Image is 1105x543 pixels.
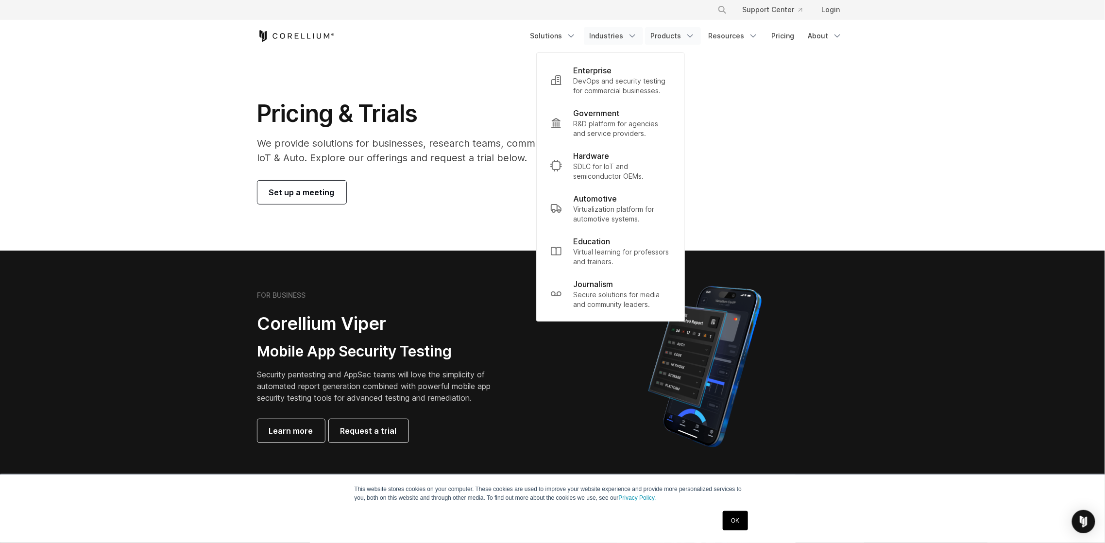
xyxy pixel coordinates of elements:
[329,419,408,442] a: Request a trial
[574,65,612,76] p: Enterprise
[584,27,643,45] a: Industries
[706,1,848,18] div: Navigation Menu
[645,27,701,45] a: Products
[257,342,506,361] h3: Mobile App Security Testing
[257,181,346,204] a: Set up a meeting
[714,1,731,18] button: Search
[802,27,848,45] a: About
[574,150,610,162] p: Hardware
[543,230,679,272] a: Education Virtual learning for professors and trainers.
[543,272,679,315] a: Journalism Secure solutions for media and community leaders.
[257,419,325,442] a: Learn more
[257,99,645,128] h1: Pricing & Trials
[574,193,617,204] p: Automotive
[525,27,582,45] a: Solutions
[574,162,671,181] p: SDLC for IoT and semiconductor OEMs.
[574,76,671,96] p: DevOps and security testing for commercial businesses.
[766,27,800,45] a: Pricing
[1072,510,1095,533] div: Open Intercom Messenger
[257,313,506,335] h2: Corellium Viper
[574,247,671,267] p: Virtual learning for professors and trainers.
[257,136,645,165] p: We provide solutions for businesses, research teams, community individuals, and IoT & Auto. Explo...
[574,107,620,119] p: Government
[632,282,778,452] img: Corellium MATRIX automated report on iPhone showing app vulnerability test results across securit...
[355,485,751,502] p: This website stores cookies on your computer. These cookies are used to improve your website expe...
[619,494,656,501] a: Privacy Policy.
[257,369,506,404] p: Security pentesting and AppSec teams will love the simplicity of automated report generation comb...
[574,290,671,309] p: Secure solutions for media and community leaders.
[525,27,848,45] div: Navigation Menu
[574,204,671,224] p: Virtualization platform for automotive systems.
[574,236,611,247] p: Education
[543,59,679,102] a: Enterprise DevOps and security testing for commercial businesses.
[735,1,810,18] a: Support Center
[269,425,313,437] span: Learn more
[574,278,613,290] p: Journalism
[543,187,679,230] a: Automotive Virtualization platform for automotive systems.
[543,144,679,187] a: Hardware SDLC for IoT and semiconductor OEMs.
[814,1,848,18] a: Login
[257,291,306,300] h6: FOR BUSINESS
[574,119,671,138] p: R&D platform for agencies and service providers.
[723,511,748,530] a: OK
[340,425,397,437] span: Request a trial
[543,102,679,144] a: Government R&D platform for agencies and service providers.
[257,30,335,42] a: Corellium Home
[703,27,764,45] a: Resources
[269,187,335,198] span: Set up a meeting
